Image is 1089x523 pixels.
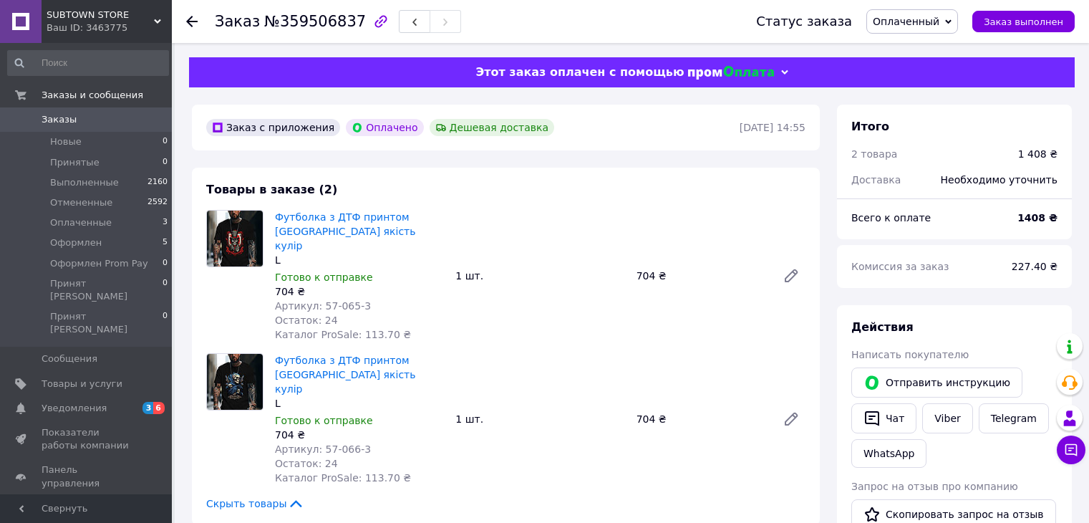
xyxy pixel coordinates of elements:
button: Чат с покупателем [1057,436,1085,464]
span: Комиссия за заказ [851,261,949,272]
img: Футболка з ДТФ принтом Туреччина якість кулір [207,354,263,410]
a: Редактировать [777,261,805,290]
span: Сообщения [42,352,97,365]
div: 1 шт. [450,409,630,429]
span: 2160 [147,176,168,189]
span: Выполненные [50,176,119,189]
span: Принят [PERSON_NAME] [50,277,163,303]
span: 0 [163,310,168,336]
img: evopay logo [688,66,774,80]
span: 0 [163,257,168,270]
button: Заказ выполнен [972,11,1075,32]
span: Действия [851,320,914,334]
input: Поиск [7,50,169,76]
span: Заказ [215,13,260,30]
span: SUBTOWN STORE [47,9,154,21]
div: Ваш ID: 3463775 [47,21,172,34]
span: Этот заказ оплачен с помощью [475,65,684,79]
span: Скрыть товары [206,496,304,511]
span: Показатели работы компании [42,426,132,452]
span: 227.40 ₴ [1012,261,1057,272]
div: Статус заказа [756,14,852,29]
img: Футболка з ДТФ принтом Туреччина якість кулір [207,211,263,267]
span: Товары и услуги [42,378,122,390]
div: 1 408 ₴ [1018,147,1057,161]
div: Дешевая доставка [430,119,555,136]
a: Футболка з ДТФ принтом [GEOGRAPHIC_DATA] якість кулір [275,211,416,251]
b: 1408 ₴ [1017,212,1057,224]
a: Telegram [979,403,1049,433]
span: 2592 [147,196,168,209]
div: 704 ₴ [275,284,444,299]
span: 3 [142,402,154,414]
div: 704 ₴ [275,428,444,442]
div: 704 ₴ [631,409,771,429]
div: Заказ с приложения [206,119,340,136]
span: Принятые [50,156,100,169]
span: Каталог ProSale: 113.70 ₴ [275,329,411,340]
span: 0 [163,277,168,303]
a: WhatsApp [851,439,926,468]
span: Принят [PERSON_NAME] [50,310,163,336]
span: Запрос на отзыв про компанию [851,481,1018,492]
div: L [275,396,444,411]
span: Написать покупателю [851,349,969,360]
a: Viber [922,403,972,433]
span: Панель управления [42,464,132,489]
span: 3 [163,216,168,229]
span: 6 [153,402,165,414]
span: Остаток: 24 [275,315,338,326]
div: Оплачено [346,119,423,136]
span: 0 [163,135,168,148]
div: 704 ₴ [631,266,771,286]
span: Каталог ProSale: 113.70 ₴ [275,472,411,484]
span: Оплаченные [50,216,112,229]
span: Отмененные [50,196,112,209]
button: Чат [851,403,916,433]
div: Вернуться назад [186,14,198,29]
span: Заказы и сообщения [42,89,143,102]
span: Артикул: 57-065-3 [275,300,371,312]
span: Оформлен Prom Pay [50,257,148,270]
a: Редактировать [777,405,805,433]
span: Оплаченный [873,16,939,27]
span: Всего к оплате [851,212,931,224]
div: 1 шт. [450,266,630,286]
span: Оформлен [50,236,102,249]
span: №359506837 [264,13,366,30]
div: Необходимо уточнить [932,164,1066,196]
span: Готово к отправке [275,272,373,283]
span: 5 [163,236,168,249]
span: Остаток: 24 [275,458,338,469]
span: Доставка [851,174,901,186]
span: 0 [163,156,168,169]
button: Отправить инструкцию [851,368,1022,398]
div: L [275,253,444,267]
span: Артикул: 57-066-3 [275,443,371,455]
span: Товары в заказе (2) [206,183,337,196]
span: Заказ выполнен [984,16,1063,27]
a: Футболка з ДТФ принтом [GEOGRAPHIC_DATA] якість кулір [275,355,416,395]
span: Новые [50,135,82,148]
span: Уведомления [42,402,107,415]
span: Итого [851,120,889,133]
span: Готово к отправке [275,415,373,426]
time: [DATE] 14:55 [740,122,805,133]
span: Заказы [42,113,77,126]
span: 2 товара [851,148,897,160]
